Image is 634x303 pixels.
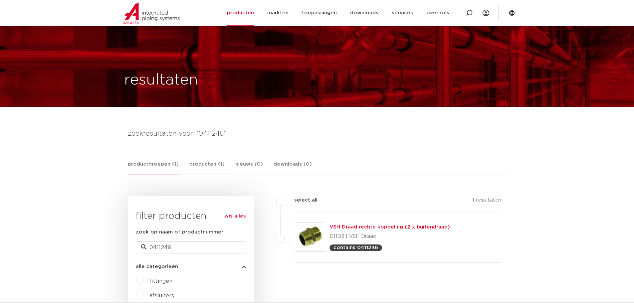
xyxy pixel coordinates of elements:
[235,160,263,175] a: nieuws (0)
[136,210,246,223] h3: filter producten
[329,231,450,242] p: D1103 | VSH Draad
[149,278,172,284] a: fittingen
[136,264,178,269] span: alle categorieën
[329,225,450,229] a: VSH Draad rechte koppeling (2 x buitendraad)
[224,212,246,220] a: wis alles
[295,223,324,251] img: Thumbnail for VSH Draad rechte koppeling (2 x buitendraad)
[136,228,223,236] label: zoek op naam of productnummer
[136,241,246,253] input: zoeken
[472,196,501,207] p: 1 resultaten
[128,160,179,175] a: productgroepen (1)
[149,293,174,298] a: afsluiters
[333,245,378,250] p: contains 0411246
[124,70,198,91] h1: resultaten
[274,160,312,175] a: downloads (0)
[189,160,225,175] a: producten (1)
[136,264,246,269] button: alle categorieën
[128,128,507,139] h4: zoekresultaten voor: '0411246'
[284,196,317,204] label: select all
